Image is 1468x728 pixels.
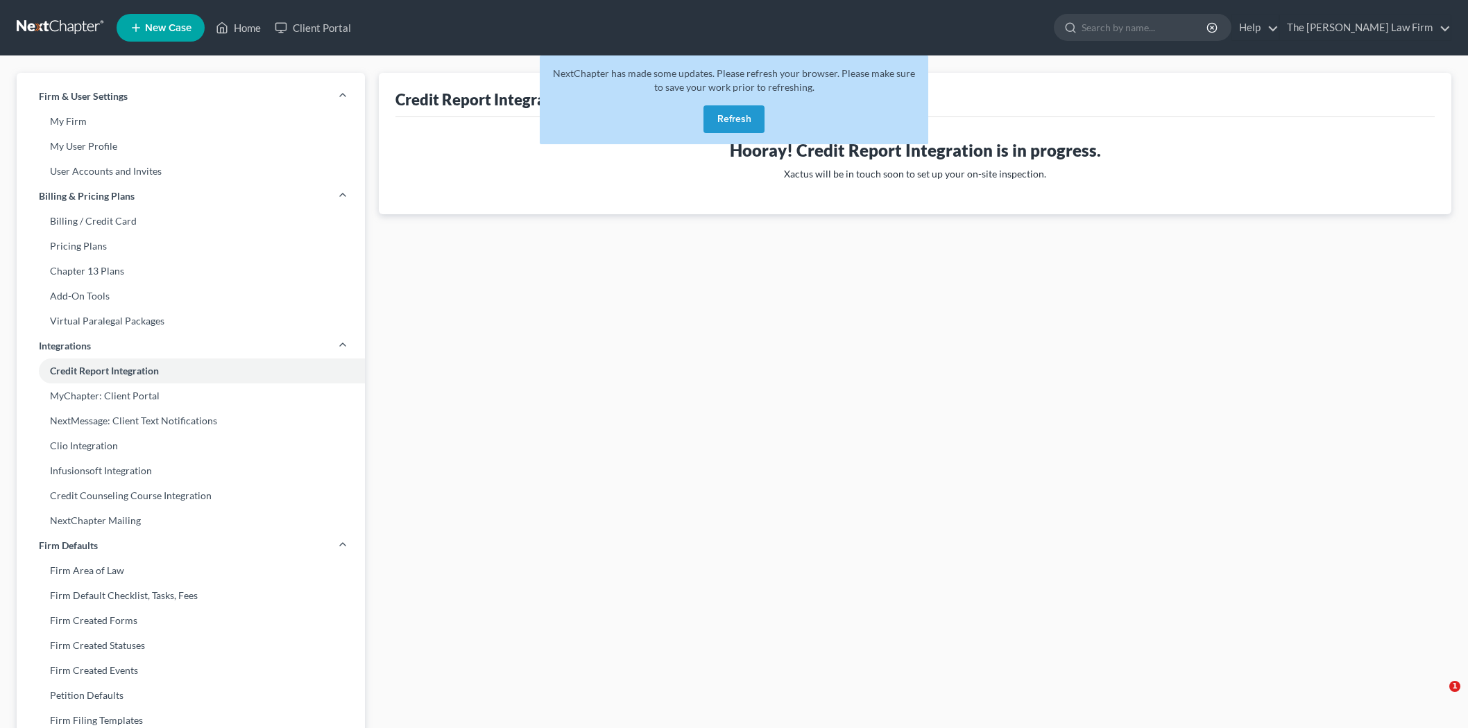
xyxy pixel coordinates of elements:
a: Firm Created Events [17,658,365,683]
a: Firm & User Settings [17,84,365,109]
a: Integrations [17,333,365,358]
a: Client Portal [268,15,358,40]
span: New Case [145,23,191,33]
button: Refresh [703,105,765,133]
a: Petition Defaults [17,683,365,708]
a: User Accounts and Invites [17,159,365,184]
a: Firm Area of Law [17,558,365,583]
a: Firm Default Checklist, Tasks, Fees [17,583,365,608]
span: Firm & User Settings [39,89,128,103]
a: NextMessage: Client Text Notifications [17,408,365,433]
a: The [PERSON_NAME] Law Firm [1280,15,1451,40]
input: Search by name... [1082,15,1209,40]
a: Pricing Plans [17,234,365,259]
a: NextChapter Mailing [17,508,365,533]
span: Billing & Pricing Plans [39,189,135,203]
a: Billing & Pricing Plans [17,184,365,209]
div: Credit Report Integration [395,89,574,110]
a: Billing / Credit Card [17,209,365,234]
a: My Firm [17,109,365,134]
a: Credit Counseling Course Integration [17,483,365,508]
a: Firm Created Statuses [17,633,365,658]
a: Chapter 13 Plans [17,259,365,284]
span: NextChapter has made some updates. Please refresh your browser. Please make sure to save your wor... [553,67,915,93]
a: Infusionsoft Integration [17,458,365,483]
a: Virtual Paralegal Packages [17,309,365,333]
a: Firm Created Forms [17,608,365,633]
a: Clio Integration [17,433,365,458]
a: Home [209,15,268,40]
a: Firm Defaults [17,533,365,558]
span: Firm Defaults [39,539,98,553]
p: Xactus will be in touch soon to set up your on-site inspection. [407,167,1424,181]
a: Credit Report Integration [17,358,365,383]
a: Add-On Tools [17,284,365,309]
span: Integrations [39,339,91,353]
a: MyChapter: Client Portal [17,383,365,408]
iframe: Intercom live chat [1421,681,1454,714]
a: My User Profile [17,134,365,159]
span: 1 [1449,681,1460,692]
a: Help [1232,15,1279,40]
h3: Hooray! Credit Report Integration is in progress. [407,139,1424,162]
